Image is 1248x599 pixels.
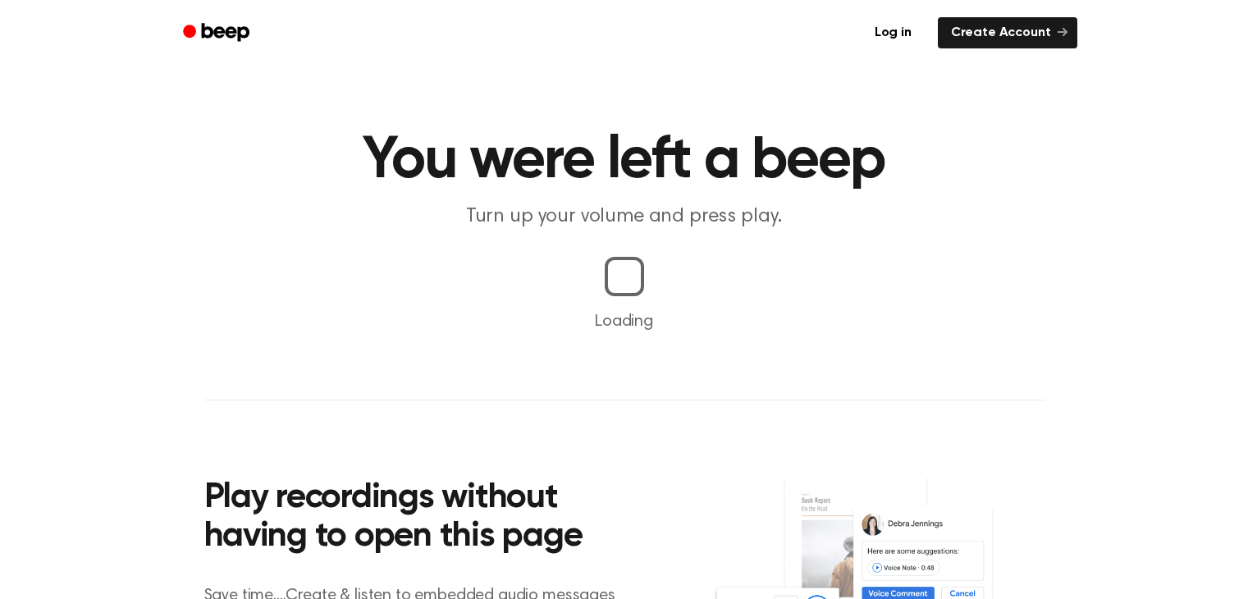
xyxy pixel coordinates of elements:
[309,203,939,231] p: Turn up your volume and press play.
[204,479,647,557] h2: Play recordings without having to open this page
[204,131,1045,190] h1: You were left a beep
[20,309,1228,334] p: Loading
[858,14,928,52] a: Log in
[171,17,264,49] a: Beep
[938,17,1077,48] a: Create Account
